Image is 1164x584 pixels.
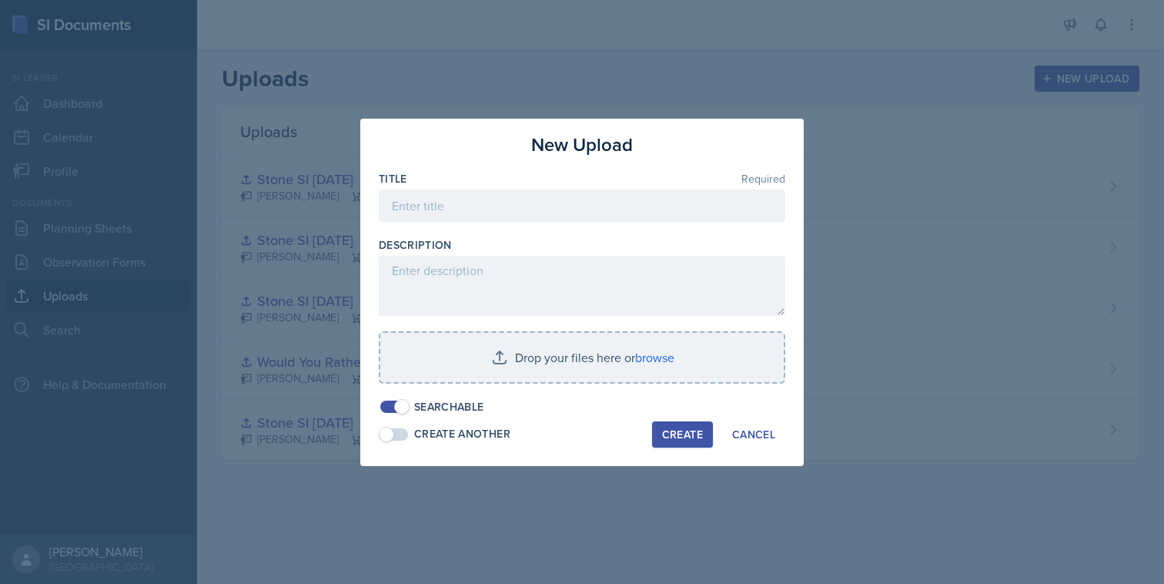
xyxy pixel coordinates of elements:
button: Cancel [722,421,785,448]
div: Create [662,428,703,441]
button: Create [652,421,713,448]
label: Title [379,171,407,186]
div: Searchable [414,399,484,415]
h3: New Upload [531,131,633,159]
input: Enter title [379,190,785,222]
div: Cancel [732,428,775,441]
span: Required [741,173,785,184]
label: Description [379,237,452,253]
div: Create Another [414,426,510,442]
